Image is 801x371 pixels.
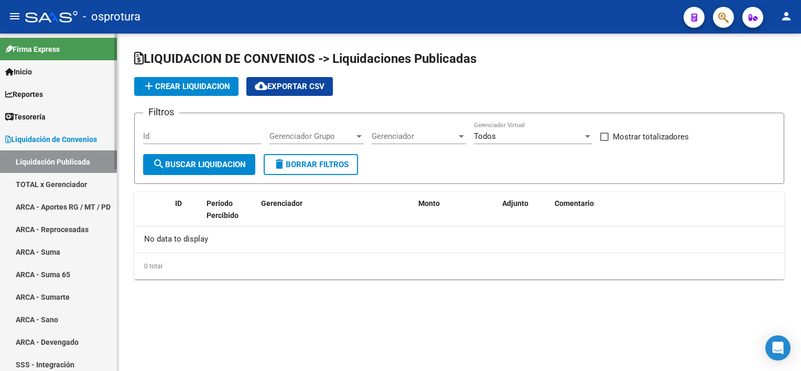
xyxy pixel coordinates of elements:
[498,192,550,238] datatable-header-cell: Adjunto
[134,51,477,66] span: LIQUIDACION DE CONVENIOS -> Liquidaciones Publicadas
[207,199,239,220] span: Período Percibido
[143,82,230,91] span: Crear Liquidacion
[171,192,202,238] datatable-header-cell: ID
[134,253,784,279] div: 0 total
[414,192,498,238] datatable-header-cell: Monto
[780,10,793,23] mat-icon: person
[8,10,21,23] mat-icon: menu
[175,199,182,208] span: ID
[143,80,155,92] mat-icon: add
[261,199,302,208] span: Gerenciador
[257,192,414,238] datatable-header-cell: Gerenciador
[5,134,97,145] span: Liquidación de Convenios
[474,132,496,141] span: Todos
[264,154,358,175] button: Borrar Filtros
[273,158,286,170] mat-icon: delete
[255,82,324,91] span: Exportar CSV
[5,43,60,55] span: Firma Express
[5,66,32,78] span: Inicio
[83,5,140,28] span: - osprotura
[555,199,594,208] span: Comentario
[269,132,354,141] span: Gerenciador Grupo
[202,192,242,238] datatable-header-cell: Período Percibido
[418,199,440,208] span: Monto
[550,192,784,238] datatable-header-cell: Comentario
[372,132,457,141] span: Gerenciador
[502,199,528,208] span: Adjunto
[613,130,689,143] span: Mostrar totalizadores
[273,160,349,169] span: Borrar Filtros
[153,160,246,169] span: Buscar Liquidacion
[134,226,784,253] div: No data to display
[5,89,43,100] span: Reportes
[143,154,255,175] button: Buscar Liquidacion
[246,77,333,96] button: Exportar CSV
[134,77,239,96] button: Crear Liquidacion
[765,335,791,361] div: Open Intercom Messenger
[5,111,46,123] span: Tesorería
[153,158,165,170] mat-icon: search
[143,105,179,119] h3: Filtros
[255,80,267,92] mat-icon: cloud_download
